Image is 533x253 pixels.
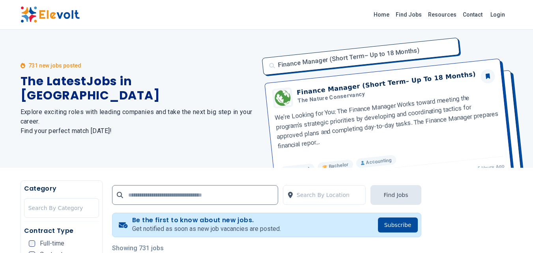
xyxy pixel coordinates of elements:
[21,6,80,23] img: Elevolt
[29,240,35,247] input: Full-time
[460,8,486,21] a: Contact
[132,216,281,224] h4: Be the first to know about new jobs.
[425,8,460,21] a: Resources
[393,8,425,21] a: Find Jobs
[112,244,421,253] p: Showing 731 jobs
[378,217,418,232] button: Subscribe
[370,8,393,21] a: Home
[24,184,99,193] h5: Category
[370,185,421,205] button: Find Jobs
[21,74,257,103] h1: The Latest Jobs in [GEOGRAPHIC_DATA]
[21,107,257,136] h2: Explore exciting roles with leading companies and take the next big step in your career. Find you...
[40,240,64,247] span: Full-time
[486,7,510,22] a: Login
[24,226,99,236] h5: Contract Type
[132,224,281,234] p: Get notified as soon as new job vacancies are posted.
[28,62,81,69] p: 731 new jobs posted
